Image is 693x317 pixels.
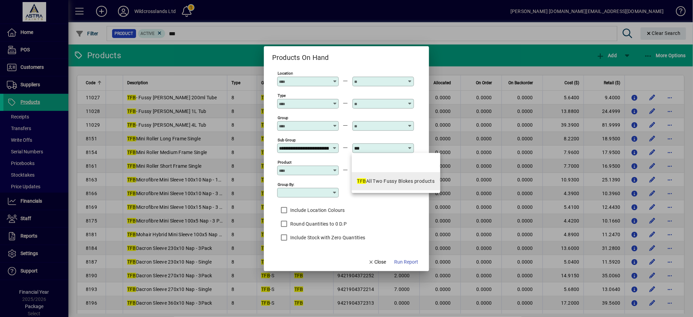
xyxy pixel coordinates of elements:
[289,207,345,214] label: Include Location Colours
[357,178,366,184] em: TFB
[278,137,296,142] mat-label: Sub Group
[289,220,347,227] label: Round Quantities to 0 D.P
[278,93,286,98] mat-label: Type
[264,46,337,63] h2: Products On Hand
[278,115,288,120] mat-label: Group
[357,178,435,185] div: All Two Fussy Blokes products
[278,71,293,75] mat-label: Location
[391,256,421,268] button: Run Report
[352,172,440,190] mat-option: TFB All Two Fussy Blokes products
[369,258,386,266] span: Close
[394,258,418,266] span: Run Report
[366,256,389,268] button: Close
[278,160,292,164] mat-label: Product
[278,182,294,187] mat-label: Group by:
[289,234,365,241] label: Include Stock with Zero Quantities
